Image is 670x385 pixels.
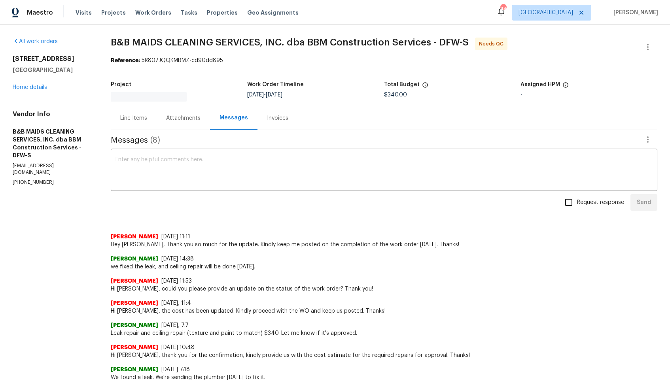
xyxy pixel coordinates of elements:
span: [PERSON_NAME] [111,277,158,285]
p: [PHONE_NUMBER] [13,179,92,186]
span: Hey [PERSON_NAME], Thank you so much for the update. Kindly keep me posted on the completion of t... [111,241,657,249]
span: Hi [PERSON_NAME], could you please provide an update on the status of the work order? Thank you! [111,285,657,293]
a: All work orders [13,39,58,44]
span: [DATE], 7:7 [161,323,189,328]
span: Needs QC [479,40,507,48]
h5: [GEOGRAPHIC_DATA] [13,66,92,74]
span: [DATE] 11:11 [161,234,190,240]
span: Projects [101,9,126,17]
span: Properties [207,9,238,17]
span: [PERSON_NAME] [111,255,158,263]
span: - [247,92,282,98]
div: 5R807JQQKMBMZ-cd90dd895 [111,57,657,64]
span: Tasks [181,10,197,15]
span: [DATE] 10:48 [161,345,195,350]
span: [DATE] [247,92,264,98]
div: - [520,92,657,98]
span: [PERSON_NAME] [111,321,158,329]
span: [PERSON_NAME] [610,9,658,17]
h4: Vendor Info [13,110,92,118]
span: [DATE] 11:53 [161,278,192,284]
span: [PERSON_NAME] [111,343,158,351]
span: [DATE] 7:18 [161,367,190,372]
h2: [STREET_ADDRESS] [13,55,92,63]
span: [DATE], 11:4 [161,300,191,306]
span: The total cost of line items that have been proposed by Opendoor. This sum includes line items th... [422,82,428,92]
span: Leak repair and ceiling repair (texture and paint to match) $340. Let me know if it's approved. [111,329,657,337]
span: [GEOGRAPHIC_DATA] [519,9,573,17]
span: we fixed the leak, and ceiling repair will be done [DATE]. [111,263,657,271]
p: [EMAIL_ADDRESS][DOMAIN_NAME] [13,162,92,176]
span: We found a leak. We're sending the plumber [DATE] to fix it. [111,374,657,381]
span: Hi [PERSON_NAME], thank you for the confirmation, kindly provide us with the cost estimate for th... [111,351,657,359]
span: Request response [577,198,624,207]
span: [DATE] [266,92,282,98]
span: B&B MAIDS CLEANING SERVICES, INC. dba BBM Construction Services - DFW-S [111,38,469,47]
span: Hi [PERSON_NAME], the cost has been updated. Kindly proceed with the WO and keep us posted. Thanks! [111,307,657,315]
span: [DATE] 14:38 [161,256,194,262]
span: ( 8 ) [150,136,160,144]
h5: Project [111,82,131,87]
h5: Work Order Timeline [247,82,304,87]
div: 44 [500,5,506,13]
div: Attachments [166,114,201,122]
div: Line Items [120,114,147,122]
span: Work Orders [135,9,171,17]
div: Messages [220,114,248,122]
h5: Assigned HPM [520,82,560,87]
span: [PERSON_NAME] [111,366,158,374]
span: Maestro [27,9,53,17]
h5: Total Budget [384,82,420,87]
h5: B&B MAIDS CLEANING SERVICES, INC. dba BBM Construction Services - DFW-S [13,128,92,159]
span: Visits [76,9,92,17]
span: Geo Assignments [247,9,299,17]
div: Invoices [267,114,288,122]
span: [PERSON_NAME] [111,233,158,241]
a: Home details [13,85,47,90]
b: Reference: [111,58,140,63]
span: [PERSON_NAME] [111,299,158,307]
span: The hpm assigned to this work order. [562,82,569,92]
span: Messages [111,136,638,144]
span: $340.00 [384,92,407,98]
